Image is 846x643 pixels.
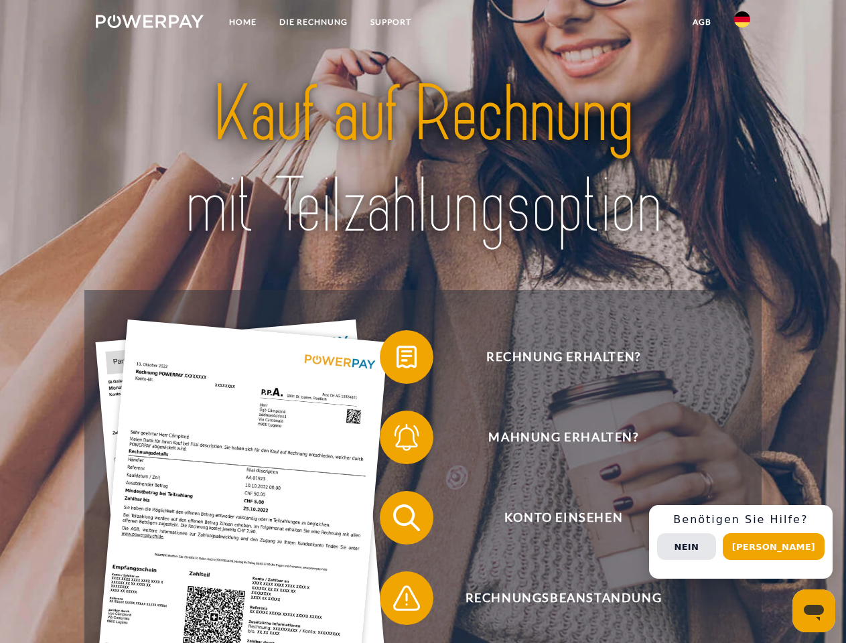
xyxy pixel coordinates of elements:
button: Nein [657,533,716,560]
a: SUPPORT [359,10,423,34]
a: DIE RECHNUNG [268,10,359,34]
img: qb_warning.svg [390,581,423,615]
img: de [734,11,750,27]
span: Rechnung erhalten? [399,330,727,384]
button: [PERSON_NAME] [723,533,825,560]
img: qb_bill.svg [390,340,423,374]
a: Home [218,10,268,34]
button: Rechnung erhalten? [380,330,728,384]
span: Konto einsehen [399,491,727,545]
button: Mahnung erhalten? [380,411,728,464]
span: Rechnungsbeanstandung [399,571,727,625]
a: agb [681,10,723,34]
div: Schnellhilfe [649,505,833,579]
iframe: Schaltfläche zum Öffnen des Messaging-Fensters [792,589,835,632]
img: title-powerpay_de.svg [128,64,718,257]
img: logo-powerpay-white.svg [96,15,204,28]
span: Mahnung erhalten? [399,411,727,464]
img: qb_search.svg [390,501,423,534]
button: Konto einsehen [380,491,728,545]
button: Rechnungsbeanstandung [380,571,728,625]
h3: Benötigen Sie Hilfe? [657,513,825,526]
img: qb_bell.svg [390,421,423,454]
